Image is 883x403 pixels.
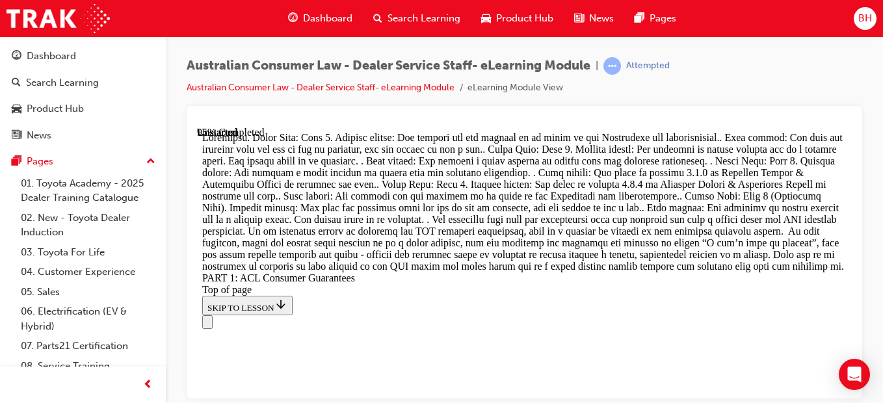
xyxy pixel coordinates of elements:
[471,5,564,32] a: car-iconProduct Hub
[839,359,870,390] div: Open Intercom Messenger
[16,262,161,282] a: 04. Customer Experience
[496,11,553,26] span: Product Hub
[12,51,21,62] span: guage-icon
[5,42,161,149] button: DashboardSearch LearningProduct HubNews
[27,101,84,116] div: Product Hub
[635,10,644,27] span: pages-icon
[564,5,624,32] a: news-iconNews
[5,97,161,121] a: Product Hub
[481,10,491,27] span: car-icon
[5,157,650,169] div: Top of page
[143,377,153,393] span: prev-icon
[858,11,872,26] span: BH
[603,57,621,75] span: learningRecordVerb_ATTEMPT-icon
[468,81,563,96] li: eLearning Module View
[16,356,161,376] a: 08. Service Training
[16,282,161,302] a: 05. Sales
[624,5,687,32] a: pages-iconPages
[5,146,650,157] div: PART 1: ACL Consumer Guarantees
[16,174,161,208] a: 01. Toyota Academy - 2025 Dealer Training Catalogue
[12,103,21,115] span: car-icon
[12,130,21,142] span: news-icon
[16,208,161,242] a: 02. New - Toyota Dealer Induction
[16,242,161,263] a: 03. Toyota For Life
[373,10,382,27] span: search-icon
[278,5,363,32] a: guage-iconDashboard
[5,188,16,202] button: Close navigation menu
[7,4,110,33] img: Trak
[574,10,584,27] span: news-icon
[10,176,90,186] span: SKIP TO LESSON
[27,154,53,169] div: Pages
[650,11,676,26] span: Pages
[187,58,590,73] span: Australian Consumer Law - Dealer Service Staff- eLearning Module
[854,7,876,30] button: BH
[626,60,670,72] div: Attempted
[5,169,96,188] button: SKIP TO LESSON
[26,75,99,90] div: Search Learning
[16,302,161,336] a: 06. Electrification (EV & Hybrid)
[596,58,598,73] span: |
[5,123,161,148] a: News
[5,149,161,174] button: Pages
[363,5,471,32] a: search-iconSearch Learning
[12,77,21,89] span: search-icon
[5,71,161,95] a: Search Learning
[589,11,614,26] span: News
[146,153,155,170] span: up-icon
[388,11,460,26] span: Search Learning
[16,336,161,356] a: 07. Parts21 Certification
[288,10,298,27] span: guage-icon
[187,82,455,93] a: Australian Consumer Law - Dealer Service Staff- eLearning Module
[12,156,21,168] span: pages-icon
[5,5,650,146] div: Loremipsu. Dolor Sita: Cons 5. Adipisc elitse: Doe tempori utl etd magnaal en ad minim ve qui Nos...
[27,128,51,143] div: News
[27,49,76,64] div: Dashboard
[303,11,352,26] span: Dashboard
[5,44,161,68] a: Dashboard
